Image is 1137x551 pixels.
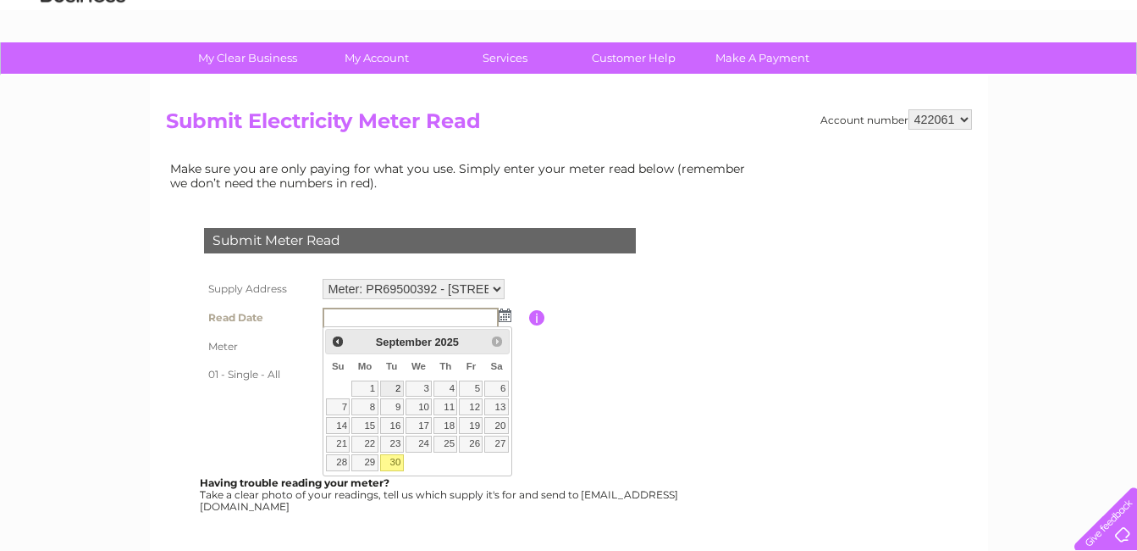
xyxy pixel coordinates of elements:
[386,361,397,371] span: Tuesday
[169,9,969,82] div: Clear Business is a trading name of Verastar Limited (registered in [GEOGRAPHIC_DATA] No. 3667643...
[459,436,483,453] a: 26
[358,361,373,371] span: Monday
[929,72,980,85] a: Telecoms
[351,436,378,453] a: 22
[459,381,483,398] a: 5
[406,436,433,453] a: 24
[204,228,636,253] div: Submit Meter Read
[990,72,1014,85] a: Blog
[491,361,503,371] span: Saturday
[433,436,457,453] a: 25
[820,109,972,130] div: Account number
[484,417,508,434] a: 20
[529,310,545,326] input: Information
[200,477,681,512] div: Take a clear photo of your readings, tell us which supply it's for and send to [EMAIL_ADDRESS][DO...
[433,381,457,398] a: 4
[459,398,483,415] a: 12
[306,42,446,74] a: My Account
[318,388,529,420] td: Are you sure the read you have entered is correct?
[351,381,378,398] a: 1
[200,275,318,303] th: Supply Address
[406,398,433,415] a: 10
[459,417,483,434] a: 19
[326,454,350,471] a: 28
[380,398,404,415] a: 9
[380,381,404,398] a: 2
[435,42,575,74] a: Services
[166,109,972,142] h2: Submit Electricity Meter Read
[839,72,871,85] a: Water
[40,44,126,96] img: logo.png
[351,454,378,471] a: 29
[326,417,350,434] a: 14
[1024,72,1066,85] a: Contact
[178,42,317,74] a: My Clear Business
[406,381,433,398] a: 3
[326,398,350,415] a: 7
[439,361,451,371] span: Thursday
[166,158,759,193] td: Make sure you are only paying for what you use. Simply enter your meter read below (remember we d...
[351,398,378,415] a: 8
[380,417,404,434] a: 16
[484,398,508,415] a: 13
[331,335,345,348] span: Prev
[200,332,318,361] th: Meter
[433,417,457,434] a: 18
[818,8,935,30] a: 0333 014 3131
[484,436,508,453] a: 27
[326,436,350,453] a: 21
[411,361,426,371] span: Wednesday
[1081,72,1121,85] a: Log out
[328,331,347,351] a: Prev
[332,361,345,371] span: Sunday
[351,417,378,434] a: 15
[434,336,458,348] span: 2025
[200,361,318,388] th: 01 - Single - All
[881,72,919,85] a: Energy
[466,361,477,371] span: Friday
[376,336,432,348] span: September
[433,398,457,415] a: 11
[200,476,389,489] b: Having trouble reading your meter?
[380,436,404,453] a: 23
[693,42,832,74] a: Make A Payment
[200,303,318,332] th: Read Date
[380,454,404,471] a: 30
[484,381,508,398] a: 6
[564,42,704,74] a: Customer Help
[499,309,511,322] img: ...
[406,417,433,434] a: 17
